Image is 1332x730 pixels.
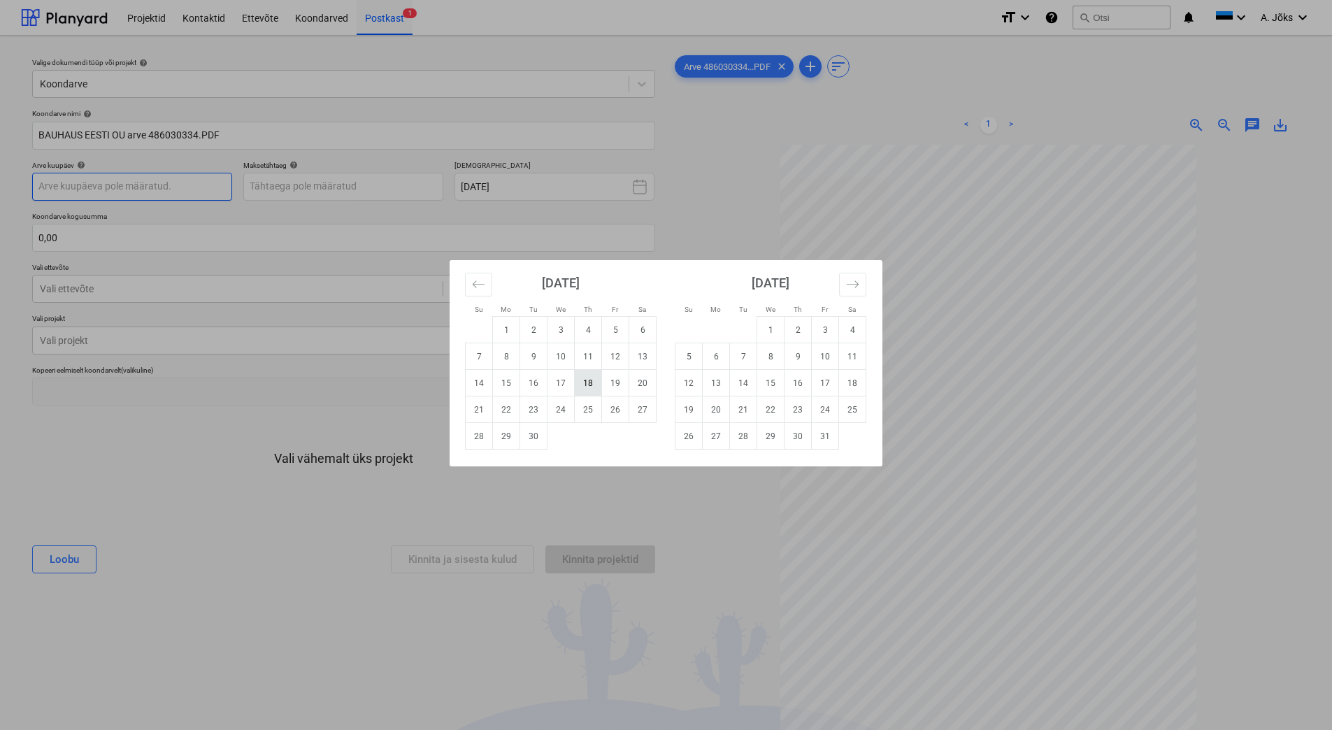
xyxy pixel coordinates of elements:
td: Friday, October 3, 2025 [812,317,839,343]
td: Saturday, September 20, 2025 [629,370,657,396]
td: Monday, October 20, 2025 [703,396,730,423]
td: Wednesday, September 17, 2025 [547,370,575,396]
small: Mo [501,306,511,313]
td: Friday, October 10, 2025 [812,343,839,370]
td: Thursday, October 30, 2025 [785,423,812,450]
td: Thursday, September 25, 2025 [575,396,602,423]
td: Monday, October 13, 2025 [703,370,730,396]
td: Wednesday, September 3, 2025 [547,317,575,343]
td: Monday, September 15, 2025 [493,370,520,396]
strong: [DATE] [752,275,789,290]
td: Wednesday, September 24, 2025 [547,396,575,423]
td: Sunday, September 7, 2025 [466,343,493,370]
td: Thursday, October 23, 2025 [785,396,812,423]
small: Sa [848,306,856,313]
iframe: Chat Widget [1262,663,1332,730]
small: We [766,306,775,313]
td: Sunday, September 14, 2025 [466,370,493,396]
td: Saturday, September 27, 2025 [629,396,657,423]
td: Saturday, September 6, 2025 [629,317,657,343]
td: Friday, September 5, 2025 [602,317,629,343]
small: Tu [739,306,747,313]
td: Saturday, October 4, 2025 [839,317,866,343]
td: Friday, October 17, 2025 [812,370,839,396]
td: Thursday, September 18, 2025 [575,370,602,396]
td: Friday, September 26, 2025 [602,396,629,423]
td: Monday, September 29, 2025 [493,423,520,450]
td: Wednesday, October 8, 2025 [757,343,785,370]
td: Thursday, October 16, 2025 [785,370,812,396]
td: Tuesday, September 23, 2025 [520,396,547,423]
small: Sa [638,306,646,313]
td: Wednesday, October 1, 2025 [757,317,785,343]
td: Sunday, October 26, 2025 [675,423,703,450]
td: Monday, October 6, 2025 [703,343,730,370]
small: Fr [612,306,618,313]
td: Wednesday, October 15, 2025 [757,370,785,396]
small: Su [685,306,693,313]
td: Tuesday, October 21, 2025 [730,396,757,423]
td: Thursday, October 2, 2025 [785,317,812,343]
td: Saturday, October 11, 2025 [839,343,866,370]
td: Tuesday, October 28, 2025 [730,423,757,450]
td: Wednesday, October 22, 2025 [757,396,785,423]
td: Monday, October 27, 2025 [703,423,730,450]
td: Monday, September 1, 2025 [493,317,520,343]
td: Saturday, October 18, 2025 [839,370,866,396]
td: Sunday, October 5, 2025 [675,343,703,370]
small: Mo [710,306,721,313]
small: Th [794,306,802,313]
td: Sunday, October 19, 2025 [675,396,703,423]
td: Wednesday, September 10, 2025 [547,343,575,370]
td: Monday, September 8, 2025 [493,343,520,370]
td: Friday, October 31, 2025 [812,423,839,450]
td: Sunday, September 28, 2025 [466,423,493,450]
td: Friday, September 12, 2025 [602,343,629,370]
td: Friday, October 24, 2025 [812,396,839,423]
td: Saturday, October 25, 2025 [839,396,866,423]
td: Tuesday, September 9, 2025 [520,343,547,370]
button: Move backward to switch to the previous month. [465,273,492,296]
td: Thursday, September 11, 2025 [575,343,602,370]
small: Fr [822,306,828,313]
td: Wednesday, October 29, 2025 [757,423,785,450]
td: Tuesday, October 7, 2025 [730,343,757,370]
td: Tuesday, October 14, 2025 [730,370,757,396]
button: Move forward to switch to the next month. [839,273,866,296]
td: Tuesday, September 2, 2025 [520,317,547,343]
td: Thursday, September 4, 2025 [575,317,602,343]
td: Sunday, October 12, 2025 [675,370,703,396]
small: Th [584,306,592,313]
td: Friday, September 19, 2025 [602,370,629,396]
td: Tuesday, September 30, 2025 [520,423,547,450]
td: Tuesday, September 16, 2025 [520,370,547,396]
small: Tu [529,306,538,313]
td: Thursday, October 9, 2025 [785,343,812,370]
td: Sunday, September 21, 2025 [466,396,493,423]
td: Saturday, September 13, 2025 [629,343,657,370]
td: Monday, September 22, 2025 [493,396,520,423]
small: Su [475,306,483,313]
strong: [DATE] [542,275,580,290]
small: We [556,306,566,313]
div: Calendar [450,260,882,466]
